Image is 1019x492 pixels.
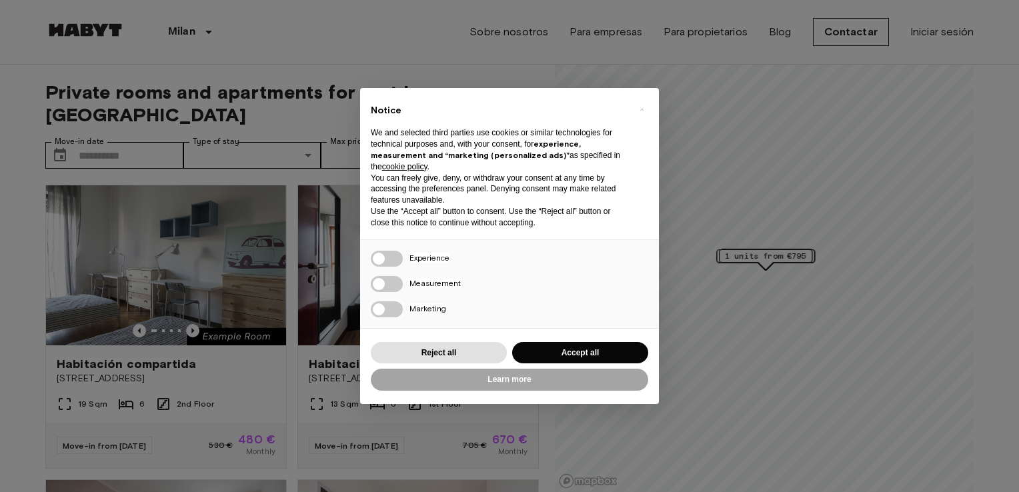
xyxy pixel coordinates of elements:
[371,173,627,206] p: You can freely give, deny, or withdraw your consent at any time by accessing the preferences pane...
[371,342,507,364] button: Reject all
[409,253,449,263] span: Experience
[409,278,461,288] span: Measurement
[371,139,581,160] strong: experience, measurement and “marketing (personalized ads)”
[512,342,648,364] button: Accept all
[371,127,627,172] p: We and selected third parties use cookies or similar technologies for technical purposes and, wit...
[640,101,644,117] span: ×
[631,99,652,120] button: Close this notice
[409,303,446,313] span: Marketing
[371,206,627,229] p: Use the “Accept all” button to consent. Use the “Reject all” button or close this notice to conti...
[382,162,427,171] a: cookie policy
[371,104,627,117] h2: Notice
[371,369,648,391] button: Learn more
